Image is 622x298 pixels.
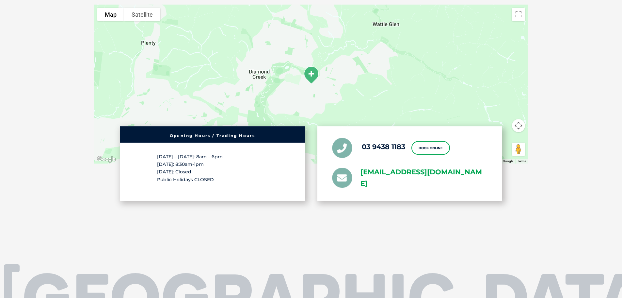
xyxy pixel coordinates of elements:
a: 03 9438 1183 [362,143,405,151]
button: Toggle fullscreen view [512,8,525,21]
p: [DATE] – [DATE]: 8am – 6pm [DATE]: 8:30am-1pm [DATE]: Closed Public Holidays CLOSED [157,153,268,184]
button: Map camera controls [512,119,525,132]
button: Show street map [97,8,124,21]
a: [EMAIL_ADDRESS][DOMAIN_NAME] [360,167,487,189]
a: Book Online [411,141,450,155]
h6: Opening Hours / Trading Hours [123,134,302,138]
button: Show satellite imagery [124,8,160,21]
